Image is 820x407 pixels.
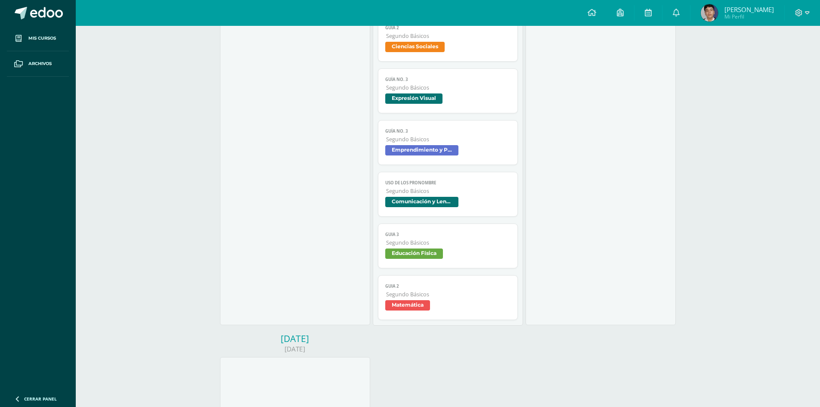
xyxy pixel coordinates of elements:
[385,145,458,155] span: Emprendimiento y Productividad
[385,197,458,207] span: Comunicación y Lenguaje L1
[220,332,370,345] div: [DATE]
[24,396,57,402] span: Cerrar panel
[385,128,511,134] span: Guía No. 3
[378,120,518,165] a: Guía No. 3Segundo BásicosEmprendimiento y Productividad
[724,5,774,14] span: [PERSON_NAME]
[385,232,511,237] span: Guia 3
[386,239,511,246] span: Segundo Básicos
[378,275,518,320] a: Guia 2Segundo BásicosMatemática
[28,35,56,42] span: Mis cursos
[386,32,511,40] span: Segundo Básicos
[7,51,69,77] a: Archivos
[378,224,518,268] a: Guia 3Segundo BásicosEducación Física
[386,187,511,195] span: Segundo Básicos
[724,13,774,20] span: Mi Perfil
[385,93,442,104] span: Expresión Visual
[7,26,69,51] a: Mis cursos
[378,172,518,217] a: Uso de los PronombreSegundo BásicosComunicación y Lenguaje L1
[378,68,518,113] a: Guía No. 3Segundo BásicosExpresión Visual
[378,17,518,62] a: GUÍA 2Segundo BásicosCiencias Sociales
[385,283,511,289] span: Guia 2
[386,84,511,91] span: Segundo Básicos
[385,77,511,82] span: Guía No. 3
[385,25,511,31] span: GUÍA 2
[220,345,370,354] div: [DATE]
[385,300,430,311] span: Matemática
[385,249,443,259] span: Educación Física
[385,42,445,52] span: Ciencias Sociales
[386,136,511,143] span: Segundo Básicos
[385,180,511,186] span: Uso de los Pronombre
[28,60,52,67] span: Archivos
[386,291,511,298] span: Segundo Básicos
[701,4,718,22] img: 30d4cb0020ab827927e67cb8ef2bd6ce.png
